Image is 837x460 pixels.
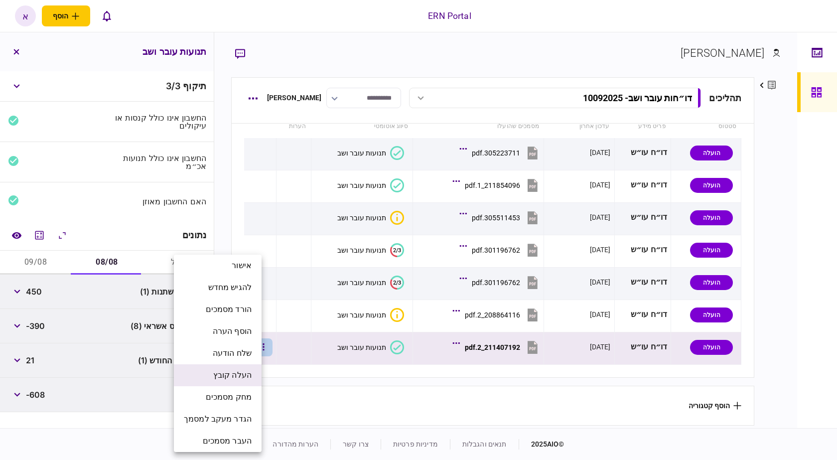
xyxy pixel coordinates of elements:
[208,282,252,294] span: להגיש מחדש
[213,347,252,359] span: שלח הודעה
[206,391,252,403] span: מחק מסמכים
[213,369,252,381] span: העלה קובץ
[232,260,252,272] span: אישור
[184,413,252,425] span: הגדר מעקב למסמך
[206,304,252,315] span: הורד מסמכים
[213,325,252,337] span: הוסף הערה
[203,435,252,447] span: העבר מסמכים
